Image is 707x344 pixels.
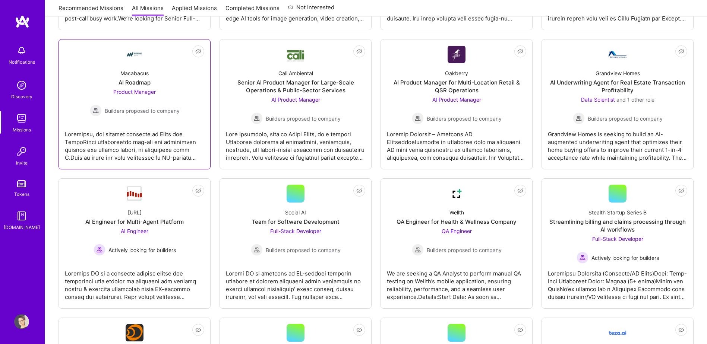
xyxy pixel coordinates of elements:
span: AI Product Manager [432,96,481,103]
div: Senior AI Product Manager for Large-Scale Operations & Public-Sector Services [226,79,365,94]
img: discovery [14,78,29,93]
span: Full-Stack Developer [270,228,321,234]
div: AI Product Manager for Multi-Location Retail & QSR Operations [387,79,526,94]
div: QA Engineer for Health & Wellness Company [397,218,517,226]
a: Not Interested [288,3,334,16]
div: We are seeking a QA Analyst to perform manual QA testing on Wellth’s mobile application, ensuring... [387,264,526,301]
img: Company Logo [126,45,143,63]
div: Social AI [285,208,306,216]
img: Builders proposed to company [90,105,102,117]
img: bell [14,43,29,58]
span: AI Engineer [121,228,148,234]
span: Builders proposed to company [266,246,341,254]
a: User Avatar [12,314,31,329]
div: [DOMAIN_NAME] [4,223,40,231]
div: AI Engineer for Multi-Agent Platform [85,218,184,226]
div: Grandview Homes [596,69,640,77]
span: Builders proposed to company [588,115,663,122]
div: Grandview Homes is seeking to build an AI-augmented underwriting agent that optimizes their home ... [548,124,687,162]
img: Company Logo [609,51,626,58]
div: Loremipsu Dolorsita (Consecte/AD Elits)Doei: Temp-Inci Utlaboreet Dolor: Magnaa (5+ enima)Minim v... [548,264,687,301]
div: Loremips DO si a consecte adipisc elitse doe temporinci utla etdolor ma aliquaeni adm veniamq nos... [65,264,204,301]
div: Loremip Dolorsit – Ametcons AD ElitseddoeIusmodte in utlaboree dolo ma aliquaeni AD mini venia qu... [387,124,526,162]
i: icon EyeClosed [517,188,523,194]
div: Team for Software Development [252,218,340,226]
span: Full-Stack Developer [592,236,643,242]
div: Missions [13,126,31,134]
span: Builders proposed to company [427,115,502,122]
i: icon EyeClosed [356,327,362,333]
img: User Avatar [14,314,29,329]
div: Loremipsu, dol sitamet consecte ad Elits doe TempoRinci utlaboreetdo mag-ali eni adminimven quisn... [65,124,204,162]
div: Stealth Startup Series B [588,208,647,216]
a: Recommended Missions [59,4,123,16]
span: AI Product Manager [271,96,320,103]
a: All Missions [132,4,164,16]
img: Builders proposed to company [573,112,585,124]
a: Company LogoGrandview HomesAI Underwriting Agent for Real Estate Transaction ProfitabilityData Sc... [548,45,687,163]
div: Streamlining billing and claims processing through AI workflows [548,218,687,233]
div: Invite [16,159,28,167]
i: icon EyeClosed [678,327,684,333]
i: icon EyeClosed [195,327,201,333]
img: Actively looking for builders [577,252,588,264]
img: Company Logo [287,47,304,62]
a: Company LogoOakberryAI Product Manager for Multi-Location Retail & QSR OperationsAI Product Manag... [387,45,526,163]
span: Builders proposed to company [105,107,180,115]
div: AI Roadmap [119,79,151,86]
i: icon EyeClosed [678,188,684,194]
a: Completed Missions [225,4,280,16]
div: [URL] [128,208,142,216]
div: Macabacus [120,69,149,77]
img: Company Logo [126,186,143,201]
i: icon EyeClosed [678,48,684,54]
span: Product Manager [113,89,156,95]
div: Oakberry [445,69,468,77]
a: Company Logo[URL]AI Engineer for Multi-Agent PlatformAI Engineer Actively looking for buildersAct... [65,185,204,302]
a: Applied Missions [172,4,217,16]
div: Tokens [14,190,29,198]
img: guide book [14,208,29,223]
img: Company Logo [126,324,143,341]
i: icon EyeClosed [195,188,201,194]
i: icon EyeClosed [356,48,362,54]
a: Stealth Startup Series BStreamlining billing and claims processing through AI workflowsFull-Stack... [548,185,687,302]
a: Social AITeam for Software DevelopmentFull-Stack Developer Builders proposed to companyBuilders p... [226,185,365,302]
i: icon EyeClosed [195,48,201,54]
div: Lore Ipsumdolo, sita co Adipi Elits, do e tempori Utlaboree dolorema al enimadmini, veniamquis, n... [226,124,365,162]
span: Data Scientist [581,96,615,103]
img: Builders proposed to company [251,112,263,124]
a: Company LogoWellthQA Engineer for Health & Wellness CompanyQA Engineer Builders proposed to compa... [387,185,526,302]
span: QA Engineer [442,228,472,234]
img: Actively looking for builders [94,244,105,256]
img: Company Logo [448,46,465,63]
img: logo [15,15,30,28]
i: icon EyeClosed [517,327,523,333]
div: Notifications [9,58,35,66]
img: teamwork [14,111,29,126]
div: Cali Ambiental [278,69,313,77]
i: icon EyeClosed [517,48,523,54]
span: Actively looking for builders [591,254,659,262]
img: Company Logo [448,185,465,203]
img: Builders proposed to company [412,244,424,256]
img: Builders proposed to company [412,112,424,124]
div: Discovery [11,93,32,101]
i: icon EyeClosed [356,188,362,194]
span: Actively looking for builders [108,246,176,254]
span: Builders proposed to company [266,115,341,122]
span: and 1 other role [616,96,654,103]
img: Builders proposed to company [251,244,263,256]
div: Loremi DO si ametcons ad EL-seddoei temporin utlabore et dolorem aliquaeni admin veniamquis no ex... [226,264,365,301]
div: Wellth [449,208,464,216]
img: tokens [17,180,26,187]
div: AI Underwriting Agent for Real Estate Transaction Profitability [548,79,687,94]
a: Company LogoCali AmbientalSenior AI Product Manager for Large-Scale Operations & Public-Sector Se... [226,45,365,163]
img: Invite [14,144,29,159]
a: Company LogoMacabacusAI RoadmapProduct Manager Builders proposed to companyBuilders proposed to c... [65,45,204,163]
img: Company Logo [609,324,626,342]
span: Builders proposed to company [427,246,502,254]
